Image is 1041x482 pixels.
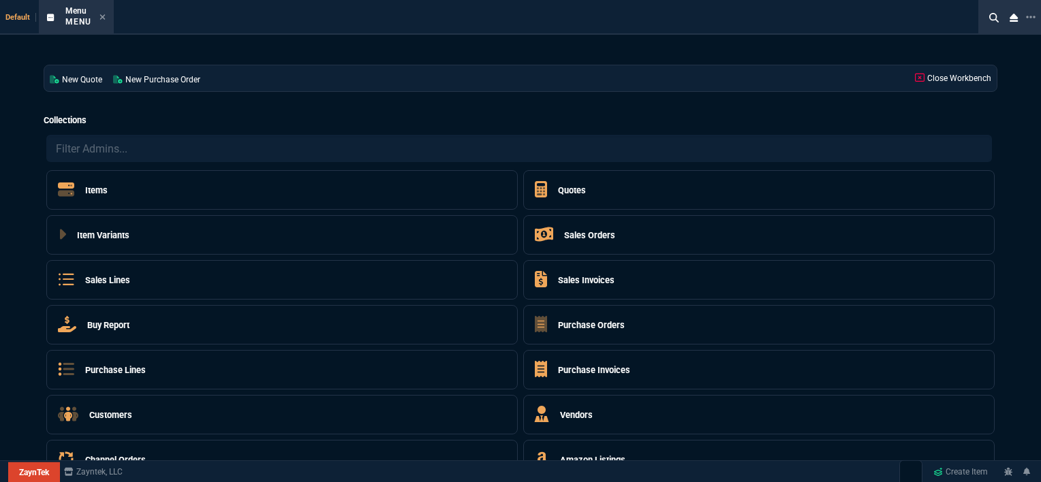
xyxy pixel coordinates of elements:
[85,453,146,466] h5: Channel Orders
[60,466,127,478] a: msbcCompanyName
[99,12,106,23] nx-icon: Close Tab
[77,229,129,242] h5: Item Variants
[984,10,1004,26] nx-icon: Search
[85,184,108,197] h5: Items
[558,274,615,287] h5: Sales Invoices
[1026,11,1036,24] nx-icon: Open New Tab
[46,135,992,162] input: Filter Admins...
[910,65,997,91] a: Close Workbench
[44,114,997,127] h5: Collections
[560,453,625,466] h5: Amazon Listings
[85,274,130,287] h5: Sales Lines
[558,184,586,197] h5: Quotes
[5,13,36,22] span: Default
[65,6,87,16] span: Menu
[564,229,615,242] h5: Sales Orders
[558,364,630,376] h5: Purchase Invoices
[89,408,132,421] h5: Customers
[108,65,206,91] a: New Purchase Order
[65,16,91,27] p: Menu
[85,364,146,376] h5: Purchase Lines
[928,462,993,482] a: Create Item
[558,319,625,332] h5: Purchase Orders
[44,65,108,91] a: New Quote
[560,408,593,421] h5: Vendors
[1004,10,1023,26] nx-icon: Close Workbench
[87,319,129,332] h5: Buy Report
